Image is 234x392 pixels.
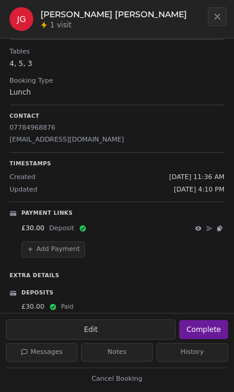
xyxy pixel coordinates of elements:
[40,8,224,20] h2: [PERSON_NAME] [PERSON_NAME]
[10,112,224,121] p: Contact
[61,302,74,311] span: Paid
[10,87,224,98] dd: Lunch
[179,320,228,339] button: Complete
[169,173,224,183] span: [DATE] 11:36 AM
[10,47,224,57] dt: Tables
[10,267,224,280] p: Extra Details
[10,76,224,86] dt: Booking Type
[174,185,224,195] span: [DATE] 4:10 PM
[10,185,38,195] span: Updated
[10,7,33,31] div: JG
[10,135,224,145] p: [EMAIL_ADDRESS][DOMAIN_NAME]
[81,343,152,362] button: Notes
[194,222,203,235] button: View details
[157,343,228,362] button: History
[10,123,224,133] p: 07784968876
[10,173,36,183] span: Created
[21,224,45,234] span: £30.00
[204,222,214,235] button: Resend email
[6,343,77,362] button: Messages
[50,20,71,30] span: 1 visit
[10,160,224,168] p: Timestamps
[21,302,45,312] span: £ 30.00
[6,372,228,387] button: Cancel Booking
[21,289,54,297] p: Deposits
[215,222,224,235] button: Copy link
[10,58,224,69] dd: 4, 5, 3
[21,209,73,218] p: Payment Links
[21,242,85,258] button: Add Payment
[49,224,74,234] span: Deposit
[6,319,176,340] button: Edit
